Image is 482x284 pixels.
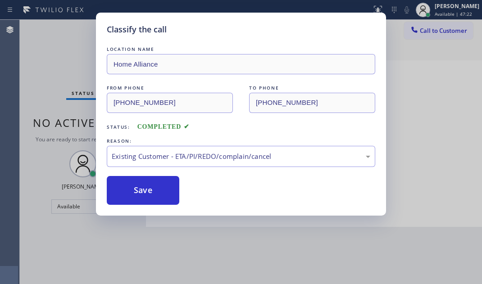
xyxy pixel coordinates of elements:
div: Existing Customer - ETA/PI/REDO/complain/cancel [112,151,370,162]
div: TO PHONE [249,83,375,93]
h5: Classify the call [107,23,167,36]
input: To phone [249,93,375,113]
div: REASON: [107,136,375,146]
button: Save [107,176,179,205]
input: From phone [107,93,233,113]
span: Status: [107,124,130,130]
div: FROM PHONE [107,83,233,93]
span: COMPLETED [137,123,190,130]
div: LOCATION NAME [107,45,375,54]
